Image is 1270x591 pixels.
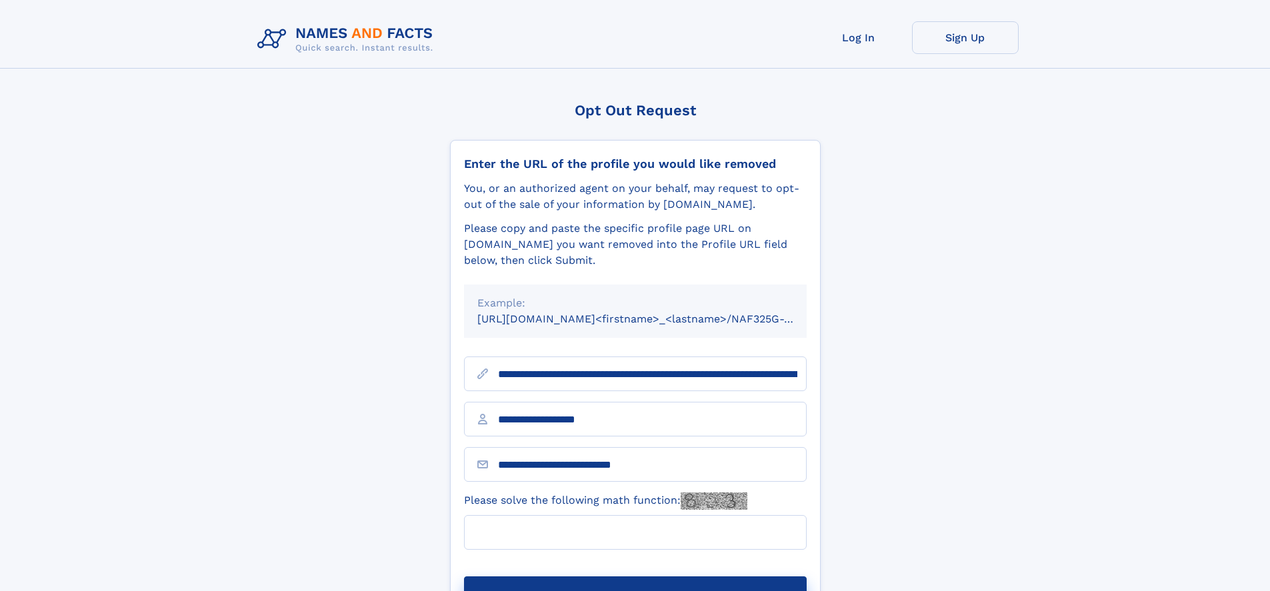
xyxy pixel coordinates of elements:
div: Please copy and paste the specific profile page URL on [DOMAIN_NAME] you want removed into the Pr... [464,221,807,269]
a: Log In [805,21,912,54]
div: Example: [477,295,793,311]
label: Please solve the following math function: [464,492,747,510]
div: You, or an authorized agent on your behalf, may request to opt-out of the sale of your informatio... [464,181,807,213]
img: Logo Names and Facts [252,21,444,57]
a: Sign Up [912,21,1019,54]
div: Opt Out Request [450,102,821,119]
div: Enter the URL of the profile you would like removed [464,157,807,171]
small: [URL][DOMAIN_NAME]<firstname>_<lastname>/NAF325G-xxxxxxxx [477,312,832,325]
